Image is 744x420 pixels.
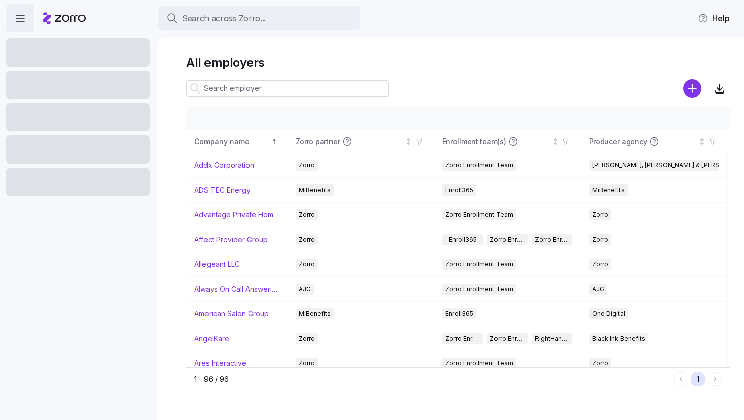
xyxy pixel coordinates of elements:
[445,308,473,319] span: Enroll365
[490,234,524,245] span: Zorro Enrollment Team
[592,284,604,295] span: AJG
[445,358,513,369] span: Zorro Enrollment Team
[194,235,268,245] a: Affect Provider Group
[691,372,705,386] button: 1
[194,259,240,269] a: Allegeant LLC
[186,130,287,153] th: Company nameSorted ascending
[552,138,559,145] div: Not sorted
[442,136,506,147] span: Enrollment team(s)
[445,160,513,171] span: Zorro Enrollment Team
[592,308,625,319] span: One Digital
[698,138,706,145] div: Not sorted
[194,358,246,368] a: Ares Interactive
[299,209,315,220] span: Zorro
[299,234,315,245] span: Zorro
[405,138,412,145] div: Not sorted
[194,309,269,319] a: American Salon Group
[445,184,473,196] span: Enroll365
[271,138,278,145] div: Sorted ascending
[299,333,315,344] span: Zorro
[194,185,251,195] a: ADS TEC Energy
[445,259,513,270] span: Zorro Enrollment Team
[445,284,513,295] span: Zorro Enrollment Team
[182,12,266,25] span: Search across Zorro...
[194,284,279,294] a: Always On Call Answering Service
[186,55,730,70] h1: All employers
[445,209,513,220] span: Zorro Enrollment Team
[449,234,477,245] span: Enroll365
[690,8,738,28] button: Help
[158,6,360,30] button: Search across Zorro...
[296,136,340,147] span: Zorro partner
[299,160,315,171] span: Zorro
[592,333,645,344] span: Black Ink Benefits
[592,184,625,196] span: MiBenefits
[194,210,279,220] a: Advantage Private Home Care
[186,80,389,97] input: Search employer
[299,259,315,270] span: Zorro
[299,284,311,295] span: AJG
[592,234,608,245] span: Zorro
[299,308,331,319] span: MiBenefits
[299,358,315,369] span: Zorro
[592,259,608,270] span: Zorro
[194,334,229,344] a: AngelKare
[434,130,581,153] th: Enrollment team(s)Not sorted
[589,136,647,147] span: Producer agency
[287,130,434,153] th: Zorro partnerNot sorted
[445,333,480,344] span: Zorro Enrollment Team
[194,136,269,147] div: Company name
[535,234,569,245] span: Zorro Enrollment Experts
[698,12,730,24] span: Help
[709,372,722,386] button: Next page
[194,374,670,384] div: 1 - 96 / 96
[683,79,701,98] svg: add icon
[592,209,608,220] span: Zorro
[490,333,524,344] span: Zorro Enrollment Experts
[592,358,608,369] span: Zorro
[194,160,254,170] a: Addx Corporation
[299,184,331,196] span: MiBenefits
[581,130,728,153] th: Producer agencyNot sorted
[535,333,569,344] span: RightHandMan Financial
[674,372,687,386] button: Previous page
